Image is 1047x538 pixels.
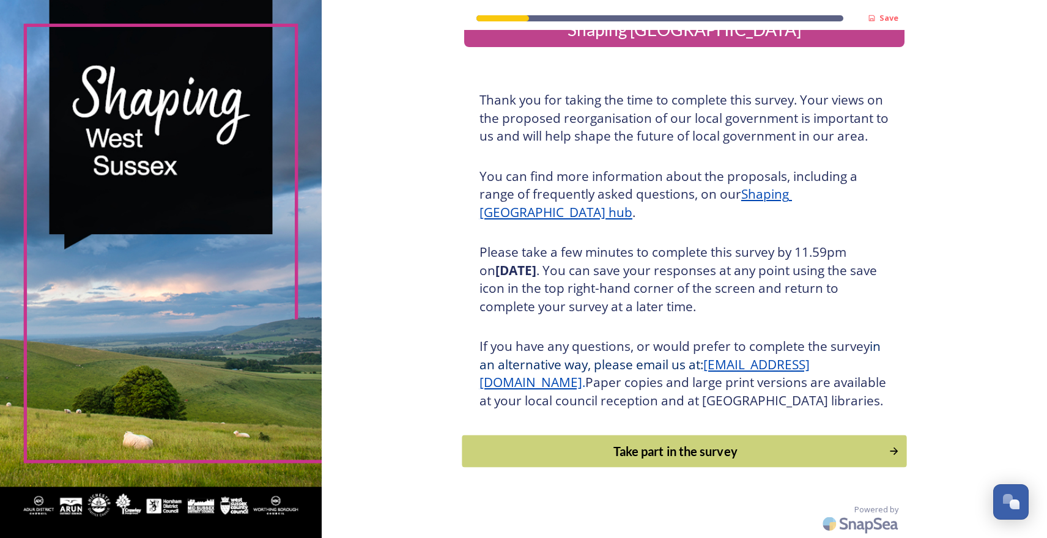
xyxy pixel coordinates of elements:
h3: Please take a few minutes to complete this survey by 11.59pm on . You can save your responses at ... [479,243,889,315]
span: . [582,374,585,391]
span: in an alternative way, please email us at: [479,337,884,373]
span: Powered by [854,504,898,515]
button: Continue [462,435,906,468]
strong: [DATE] [495,262,536,279]
strong: Save [879,12,898,23]
a: Shaping [GEOGRAPHIC_DATA] hub [479,185,792,221]
h3: You can find more information about the proposals, including a range of frequently asked question... [479,168,889,222]
button: Open Chat [993,484,1029,520]
h3: Thank you for taking the time to complete this survey. Your views on the proposed reorganisation ... [479,91,889,146]
a: [EMAIL_ADDRESS][DOMAIN_NAME] [479,356,810,391]
h3: If you have any questions, or would prefer to complete the survey Paper copies and large print ve... [479,337,889,410]
img: SnapSea Logo [819,509,905,538]
div: Take part in the survey [468,442,882,460]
